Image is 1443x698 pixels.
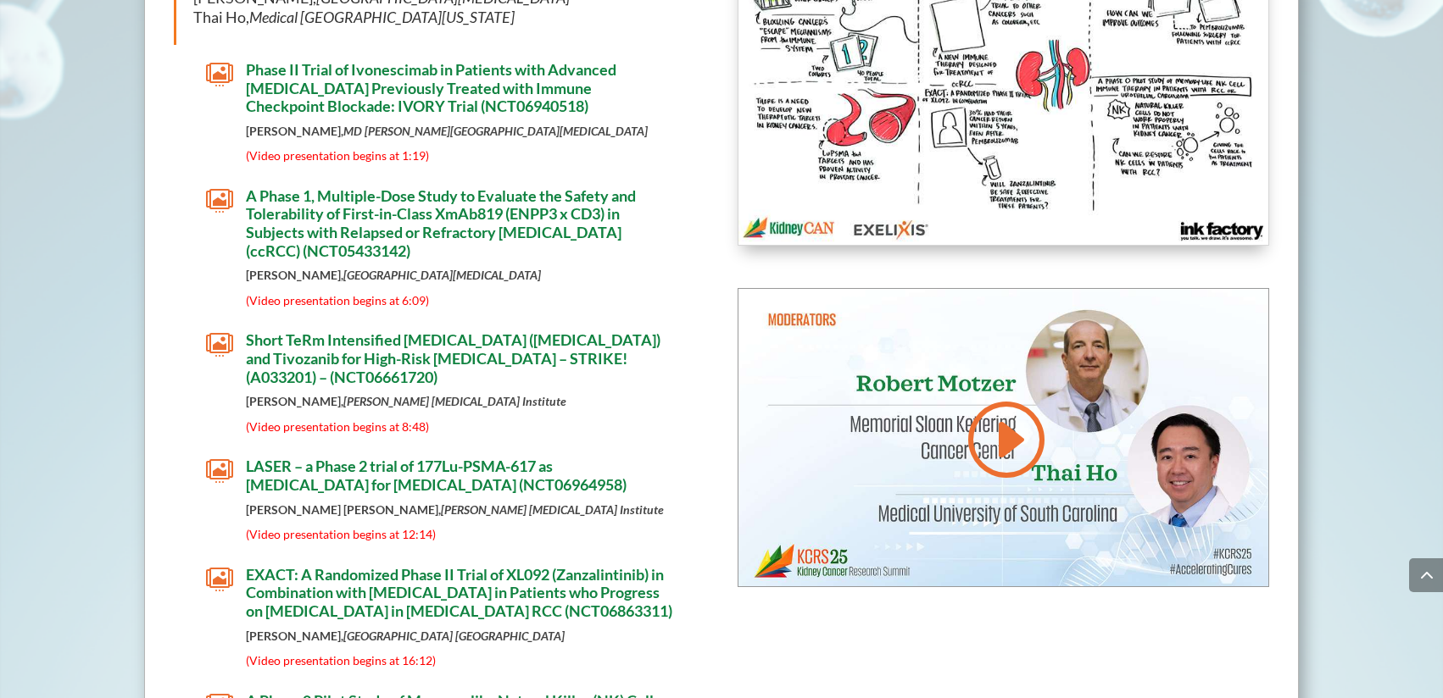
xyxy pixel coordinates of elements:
[246,268,541,282] strong: [PERSON_NAME],
[249,8,515,26] em: Medical [GEOGRAPHIC_DATA][US_STATE]
[246,653,436,668] span: (Video presentation begins at 16:12)
[246,124,648,138] strong: [PERSON_NAME],
[206,457,233,485] span: 
[246,502,664,517] strong: [PERSON_NAME] [PERSON_NAME],
[246,565,672,620] span: EXACT: A Randomized Phase II Trial of XL092 (Zanzalintinib) in Combination with [MEDICAL_DATA] in...
[206,61,233,88] span: 
[246,148,429,163] span: (Video presentation begins at 1:19)
[343,394,566,408] em: [PERSON_NAME] [MEDICAL_DATA] Institute
[206,331,233,358] span: 
[343,124,648,138] em: MD [PERSON_NAME][GEOGRAPHIC_DATA][MEDICAL_DATA]
[206,187,233,214] span: 
[246,629,565,643] strong: [PERSON_NAME],
[246,186,636,260] span: A Phase 1, Multiple-Dose Study to Evaluate the Safety and Tolerability of First-in-Class XmAb819 ...
[193,8,515,26] span: Thai Ho,
[246,60,616,115] span: Phase II Trial of Ivonescimab in Patients with Advanced [MEDICAL_DATA] Previously Treated with Im...
[206,566,233,593] span: 
[441,502,664,517] em: [PERSON_NAME] [MEDICAL_DATA] Institute
[246,457,627,494] span: LASER – a Phase 2 trial of 177Lu-PSMA-617 as [MEDICAL_DATA] for [MEDICAL_DATA] (NCT06964958)
[343,268,541,282] em: [GEOGRAPHIC_DATA][MEDICAL_DATA]
[343,629,565,643] em: [GEOGRAPHIC_DATA] [GEOGRAPHIC_DATA]
[246,394,566,408] strong: [PERSON_NAME],
[246,419,429,434] span: (Video presentation begins at 8:48)
[246,330,660,385] span: Short TeRm Intensified [MEDICAL_DATA] ([MEDICAL_DATA]) and Tivozanib for High-Risk [MEDICAL_DATA]...
[246,527,436,541] span: (Video presentation begins at 12:14)
[246,293,429,307] span: (Video presentation begins at 6:09)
